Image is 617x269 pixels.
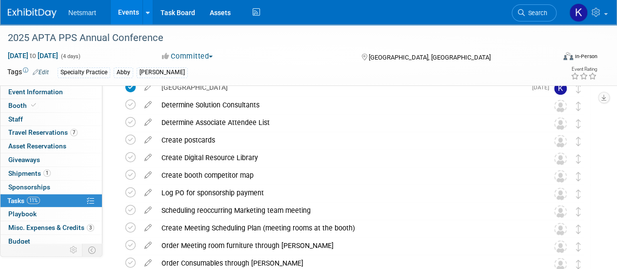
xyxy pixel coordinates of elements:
a: edit [139,118,157,127]
img: Unassigned [554,240,567,253]
a: Budget [0,235,102,248]
img: ExhibitDay [8,8,57,18]
a: Edit [33,69,49,76]
img: Unassigned [554,205,567,218]
div: [PERSON_NAME] [137,67,188,78]
a: Sponsorships [0,181,102,194]
a: Event Information [0,85,102,99]
a: Booth [0,99,102,112]
a: Giveaways [0,153,102,166]
i: Move task [576,137,581,146]
div: Scheduling reoccurring Marketing team meeting [157,202,535,219]
span: [GEOGRAPHIC_DATA], [GEOGRAPHIC_DATA] [368,54,490,61]
i: Move task [576,225,581,234]
span: Shipments [8,169,51,177]
span: Event Information [8,88,63,96]
img: Unassigned [554,117,567,130]
div: Create postcards [157,132,535,148]
span: (4 days) [60,53,80,60]
td: Tags [7,67,49,78]
img: Unassigned [554,187,567,200]
span: Asset Reservations [8,142,66,150]
i: Move task [576,189,581,199]
a: Shipments1 [0,167,102,180]
span: Staff [8,115,23,123]
img: Unassigned [554,170,567,183]
div: In-Person [575,53,597,60]
span: 1 [43,169,51,177]
span: 7 [70,129,78,136]
a: Search [512,4,557,21]
a: Asset Reservations [0,140,102,153]
td: Personalize Event Tab Strip [65,244,82,256]
span: Sponsorships [8,183,50,191]
span: Booth [8,102,38,109]
i: Move task [576,207,581,216]
span: 3 [87,224,94,231]
span: Search [525,9,547,17]
i: Move task [576,84,581,93]
div: Create Digital Resource Library [157,149,535,166]
span: Budget [8,237,30,245]
img: Kaitlyn Woicke [569,3,588,22]
a: edit [139,153,157,162]
a: edit [139,224,157,232]
i: Move task [576,242,581,251]
a: Tasks11% [0,194,102,207]
span: Misc. Expenses & Credits [8,224,94,231]
a: Playbook [0,207,102,221]
div: Create Meeting Scheduling Plan (meeting rooms at the booth) [157,220,535,236]
a: Travel Reservations7 [0,126,102,139]
span: Tasks [7,197,40,205]
i: Move task [576,119,581,128]
a: edit [139,241,157,250]
span: to [28,52,38,60]
button: Committed [159,51,217,62]
i: Move task [576,172,581,181]
img: Unassigned [554,100,567,112]
div: Event Rating [571,67,597,72]
span: [DATE] [DATE] [7,51,59,60]
div: Order Meeting room furniture through [PERSON_NAME] [157,237,535,254]
div: Abby [114,67,133,78]
div: Specialty Practice [58,67,110,78]
img: Format-Inperson.png [563,52,573,60]
a: edit [139,101,157,109]
a: edit [139,206,157,215]
a: edit [139,188,157,197]
td: Toggle Event Tabs [82,244,102,256]
a: edit [139,83,157,92]
span: Giveaways [8,156,40,164]
i: Booth reservation complete [31,103,36,108]
img: Unassigned [554,223,567,235]
div: Create booth competitor map [157,167,535,184]
a: Misc. Expenses & Credits3 [0,221,102,234]
a: Staff [0,113,102,126]
a: edit [139,259,157,268]
div: Determine Solution Consultants [157,97,535,113]
a: edit [139,171,157,180]
img: Unassigned [554,135,567,147]
img: Kaitlyn Woicke [554,82,567,95]
div: [GEOGRAPHIC_DATA] [157,79,526,96]
span: [DATE] [532,84,554,91]
div: 2025 APTA PPS Annual Conference [4,29,547,47]
span: Travel Reservations [8,128,78,136]
span: 11% [27,197,40,204]
div: Determine Associate Attendee List [157,114,535,131]
img: Unassigned [554,152,567,165]
i: Move task [576,154,581,164]
div: Log PO for sponsorship payment [157,185,535,201]
div: Event Format [511,51,597,65]
i: Move task [576,260,581,269]
i: Move task [576,102,581,111]
span: Netsmart [68,9,96,17]
span: Playbook [8,210,37,218]
a: edit [139,136,157,145]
